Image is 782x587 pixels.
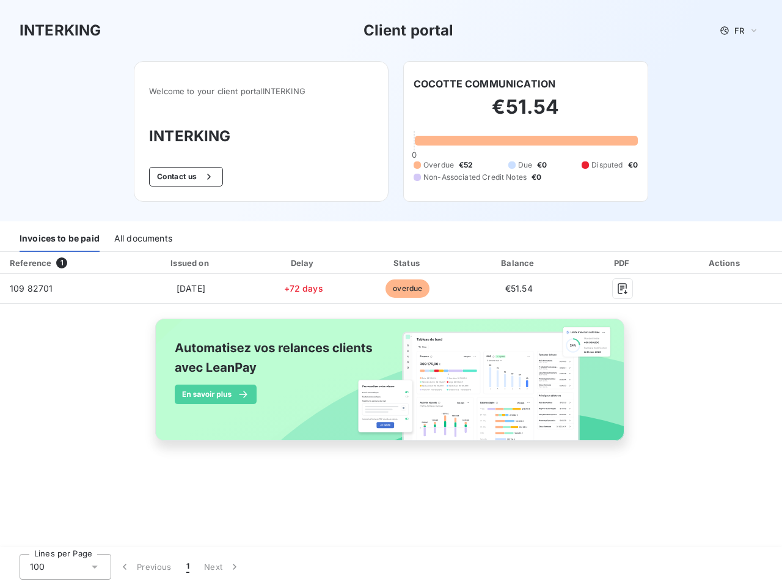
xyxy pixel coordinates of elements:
[197,554,248,580] button: Next
[255,257,352,269] div: Delay
[284,283,323,293] span: +72 days
[671,257,780,269] div: Actions
[144,311,638,462] img: banner
[537,160,547,171] span: €0
[464,257,575,269] div: Balance
[56,257,67,268] span: 1
[114,226,172,252] div: All documents
[386,279,429,298] span: overdue
[423,172,527,183] span: Non-Associated Credit Notes
[10,258,51,268] div: Reference
[414,95,638,131] h2: €51.54
[149,167,223,186] button: Contact us
[10,283,53,293] span: 109 82701
[132,257,250,269] div: Issued on
[30,561,45,573] span: 100
[459,160,473,171] span: €52
[111,554,179,580] button: Previous
[149,125,373,147] h3: INTERKING
[518,160,532,171] span: Due
[628,160,638,171] span: €0
[505,283,533,293] span: €51.54
[532,172,541,183] span: €0
[186,561,189,573] span: 1
[20,226,100,252] div: Invoices to be paid
[177,283,205,293] span: [DATE]
[414,76,555,91] h6: COCOTTE COMMUNICATION
[591,160,623,171] span: Disputed
[423,160,454,171] span: Overdue
[20,20,101,42] h3: INTERKING
[179,554,197,580] button: 1
[734,26,744,35] span: FR
[579,257,666,269] div: PDF
[149,86,373,96] span: Welcome to your client portal INTERKING
[364,20,454,42] h3: Client portal
[357,257,458,269] div: Status
[412,150,417,160] span: 0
